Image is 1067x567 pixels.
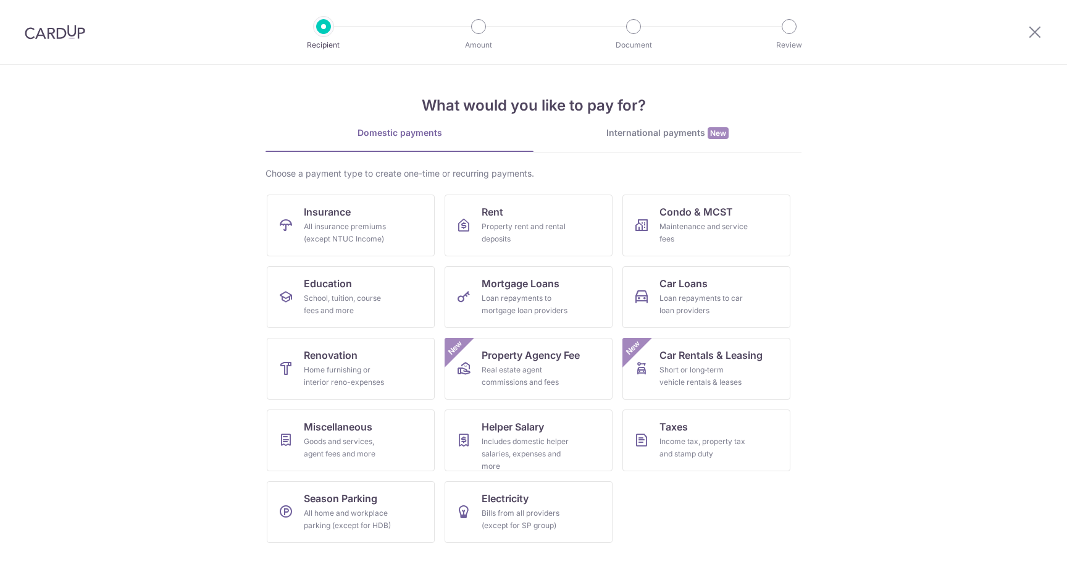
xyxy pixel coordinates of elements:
div: Loan repayments to car loan providers [659,292,748,317]
span: New [708,127,729,139]
span: Renovation [304,348,358,363]
span: Insurance [304,204,351,219]
div: Includes domestic helper salaries, expenses and more [482,435,571,472]
span: New [623,338,643,358]
div: Domestic payments [266,127,533,139]
span: Season Parking [304,491,377,506]
a: TaxesIncome tax, property tax and stamp duty [622,409,790,471]
div: Income tax, property tax and stamp duty [659,435,748,460]
a: Mortgage LoansLoan repayments to mortgage loan providers [445,266,613,328]
span: Miscellaneous [304,419,372,434]
a: MiscellaneousGoods and services, agent fees and more [267,409,435,471]
div: Choose a payment type to create one-time or recurring payments. [266,167,801,180]
div: Short or long‑term vehicle rentals & leases [659,364,748,388]
a: Helper SalaryIncludes domestic helper salaries, expenses and more [445,409,613,471]
a: Car Rentals & LeasingShort or long‑term vehicle rentals & leasesNew [622,338,790,400]
a: Season ParkingAll home and workplace parking (except for HDB) [267,481,435,543]
span: Property Agency Fee [482,348,580,363]
a: Property Agency FeeReal estate agent commissions and feesNew [445,338,613,400]
span: Helper Salary [482,419,544,434]
span: New [445,338,466,358]
div: International payments [533,127,801,140]
a: InsuranceAll insurance premiums (except NTUC Income) [267,195,435,256]
div: All home and workplace parking (except for HDB) [304,507,393,532]
p: Review [743,39,835,51]
span: Mortgage Loans [482,276,559,291]
div: Real estate agent commissions and fees [482,364,571,388]
a: ElectricityBills from all providers (except for SP group) [445,481,613,543]
a: RentProperty rent and rental deposits [445,195,613,256]
span: Rent [482,204,503,219]
div: Maintenance and service fees [659,220,748,245]
span: Condo & MCST [659,204,733,219]
span: Car Loans [659,276,708,291]
img: CardUp [25,25,85,40]
p: Amount [433,39,524,51]
div: Bills from all providers (except for SP group) [482,507,571,532]
p: Document [588,39,679,51]
span: Car Rentals & Leasing [659,348,763,363]
span: Electricity [482,491,529,506]
div: Loan repayments to mortgage loan providers [482,292,571,317]
span: Education [304,276,352,291]
span: Taxes [659,419,688,434]
div: Home furnishing or interior reno-expenses [304,364,393,388]
a: EducationSchool, tuition, course fees and more [267,266,435,328]
div: All insurance premiums (except NTUC Income) [304,220,393,245]
a: Car LoansLoan repayments to car loan providers [622,266,790,328]
div: School, tuition, course fees and more [304,292,393,317]
div: Property rent and rental deposits [482,220,571,245]
p: Recipient [278,39,369,51]
div: Goods and services, agent fees and more [304,435,393,460]
a: Condo & MCSTMaintenance and service fees [622,195,790,256]
h4: What would you like to pay for? [266,94,801,117]
a: RenovationHome furnishing or interior reno-expenses [267,338,435,400]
